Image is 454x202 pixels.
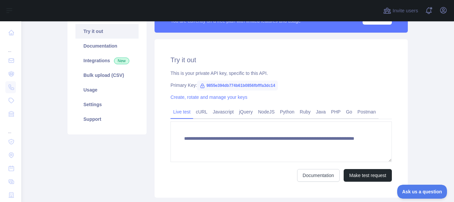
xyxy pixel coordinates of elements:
a: jQuery [236,106,255,117]
a: Integrations New [75,53,139,68]
button: Make test request [344,169,392,182]
a: Settings [75,97,139,112]
button: Invite users [382,5,419,16]
a: Create, rotate and manage your keys [170,95,247,100]
a: Javascript [210,106,236,117]
a: Documentation [75,39,139,53]
iframe: Toggle Customer Support [397,185,447,199]
div: This is your private API key, specific to this API. [170,70,392,77]
span: New [114,58,129,64]
a: cURL [193,106,210,117]
span: Invite users [393,7,418,15]
div: ... [5,40,16,53]
a: Ruby [297,106,313,117]
a: PHP [328,106,343,117]
a: Try it out [75,24,139,39]
a: Python [277,106,297,117]
a: Java [313,106,329,117]
div: ... [5,121,16,134]
h2: Try it out [170,55,392,65]
div: Primary Key: [170,82,392,89]
a: Usage [75,83,139,97]
a: Bulk upload (CSV) [75,68,139,83]
span: 9855e394db774b61b0856fbfffa3dc14 [197,81,278,91]
a: Postman [355,106,379,117]
a: Support [75,112,139,126]
a: Live test [170,106,193,117]
a: Documentation [297,169,340,182]
a: Go [343,106,355,117]
a: NodeJS [255,106,277,117]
